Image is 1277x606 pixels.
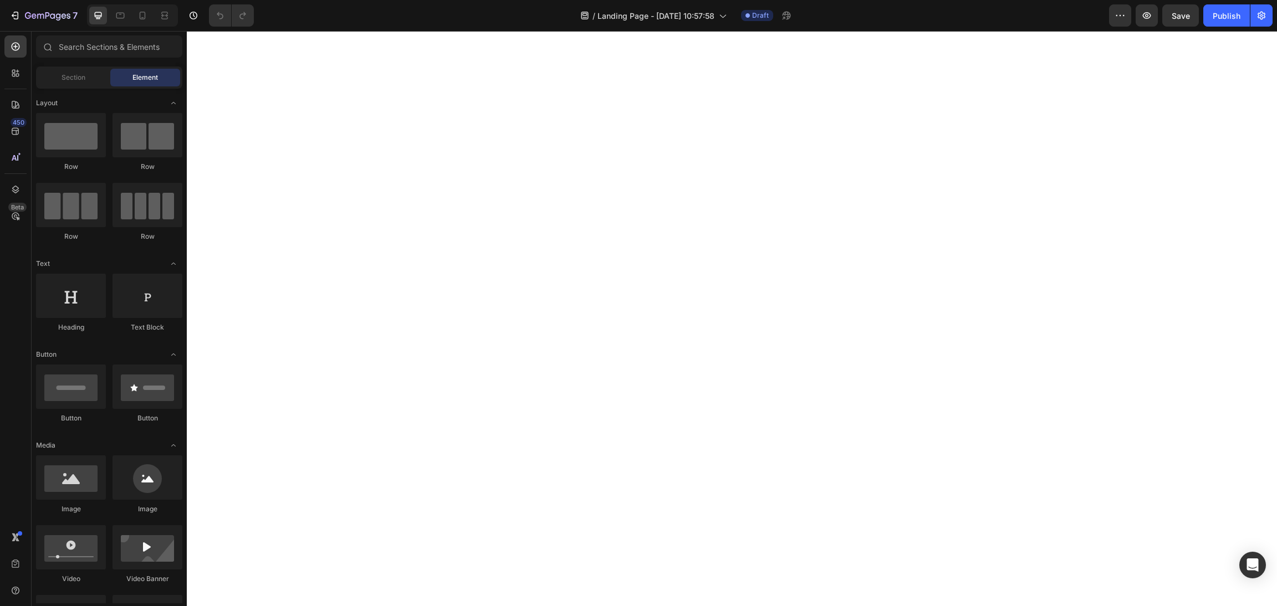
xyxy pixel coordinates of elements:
[1162,4,1199,27] button: Save
[36,162,106,172] div: Row
[36,322,106,332] div: Heading
[132,73,158,83] span: Element
[113,574,182,584] div: Video Banner
[73,9,78,22] p: 7
[4,4,83,27] button: 7
[1239,552,1266,578] div: Open Intercom Messenger
[36,350,57,360] span: Button
[187,31,1277,606] iframe: Design area
[113,322,182,332] div: Text Block
[597,10,714,22] span: Landing Page - [DATE] 10:57:58
[165,255,182,273] span: Toggle open
[1172,11,1190,20] span: Save
[592,10,595,22] span: /
[1203,4,1250,27] button: Publish
[165,436,182,454] span: Toggle open
[752,11,769,20] span: Draft
[113,162,182,172] div: Row
[36,232,106,242] div: Row
[36,413,106,423] div: Button
[113,413,182,423] div: Button
[165,94,182,112] span: Toggle open
[36,35,182,58] input: Search Sections & Elements
[165,346,182,363] span: Toggle open
[1213,10,1240,22] div: Publish
[62,73,85,83] span: Section
[36,574,106,584] div: Video
[36,98,58,108] span: Layout
[209,4,254,27] div: Undo/Redo
[113,504,182,514] div: Image
[8,203,27,212] div: Beta
[36,259,50,269] span: Text
[36,504,106,514] div: Image
[11,118,27,127] div: 450
[36,440,55,450] span: Media
[113,232,182,242] div: Row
